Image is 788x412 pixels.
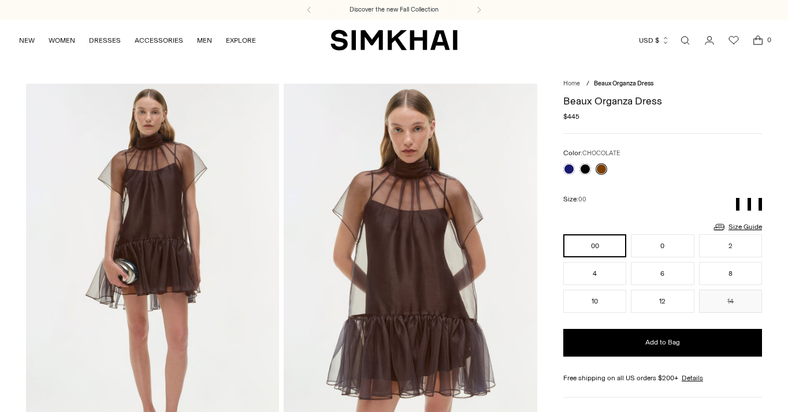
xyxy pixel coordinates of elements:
a: SIMKHAI [330,29,458,51]
button: 2 [699,234,762,257]
button: 6 [631,262,694,285]
button: 0 [631,234,694,257]
a: Open search modal [674,29,697,52]
a: ACCESSORIES [135,28,183,53]
a: Go to the account page [698,29,721,52]
span: $445 [563,111,579,122]
span: 00 [578,196,586,203]
button: 00 [563,234,626,257]
button: USD $ [639,28,670,53]
button: 4 [563,262,626,285]
a: MEN [197,28,212,53]
div: / [586,79,589,89]
span: Beaux Organza Dress [594,80,653,87]
h1: Beaux Organza Dress [563,96,762,106]
span: CHOCOLATE [582,149,620,157]
button: 8 [699,262,762,285]
label: Size: [563,194,586,205]
span: 0 [764,35,774,45]
a: Details [682,373,703,383]
span: Add to Bag [645,338,680,347]
a: NEW [19,28,35,53]
button: Add to Bag [563,329,762,357]
div: Free shipping on all US orders $200+ [563,373,762,383]
a: Size Guide [712,220,762,234]
nav: breadcrumbs [563,79,762,89]
a: Open cart modal [746,29,770,52]
a: EXPLORE [226,28,256,53]
label: Color: [563,148,620,159]
a: Wishlist [722,29,745,52]
a: Discover the new Fall Collection [350,5,438,14]
a: WOMEN [49,28,75,53]
button: 12 [631,290,694,313]
a: DRESSES [89,28,121,53]
button: 14 [699,290,762,313]
button: 10 [563,290,626,313]
a: Home [563,80,580,87]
